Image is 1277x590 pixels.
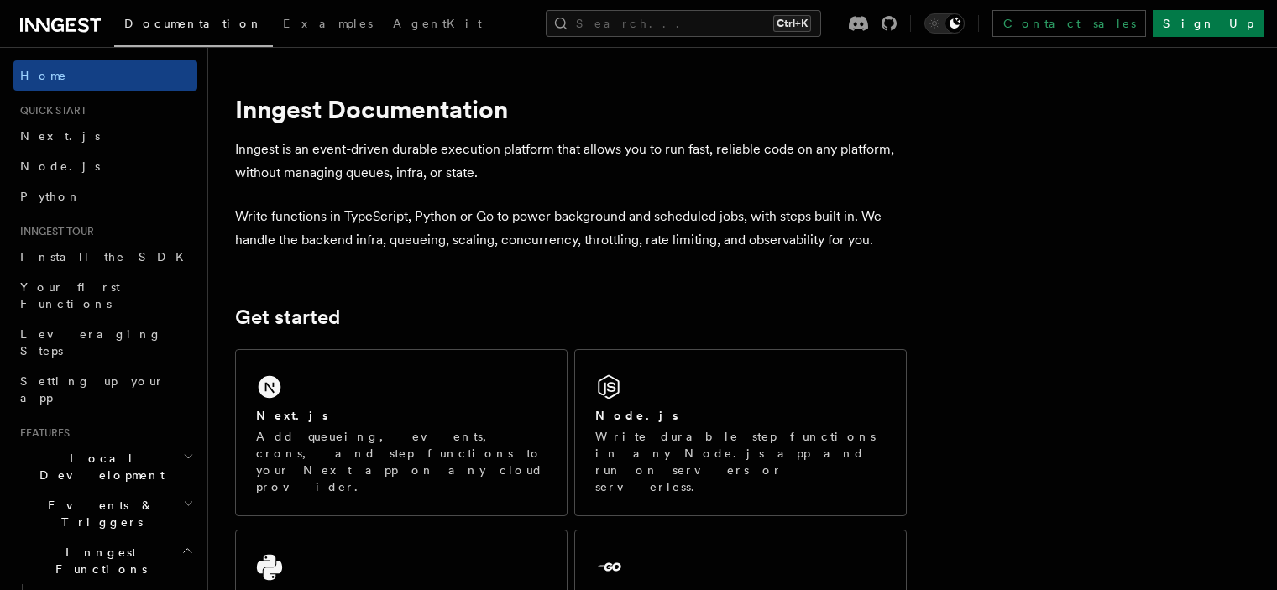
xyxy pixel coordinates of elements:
[256,428,547,495] p: Add queueing, events, crons, and step functions to your Next app on any cloud provider.
[256,407,328,424] h2: Next.js
[235,205,907,252] p: Write functions in TypeScript, Python or Go to power background and scheduled jobs, with steps bu...
[283,17,373,30] span: Examples
[13,225,94,238] span: Inngest tour
[20,67,67,84] span: Home
[992,10,1146,37] a: Contact sales
[13,366,197,413] a: Setting up your app
[924,13,965,34] button: Toggle dark mode
[383,5,492,45] a: AgentKit
[13,319,197,366] a: Leveraging Steps
[114,5,273,47] a: Documentation
[13,181,197,211] a: Python
[20,250,194,264] span: Install the SDK
[13,537,197,584] button: Inngest Functions
[546,10,821,37] button: Search...Ctrl+K
[1153,10,1264,37] a: Sign Up
[235,94,907,124] h1: Inngest Documentation
[273,5,383,45] a: Examples
[393,17,482,30] span: AgentKit
[574,349,907,516] a: Node.jsWrite durable step functions in any Node.js app and run on servers or serverless.
[13,60,197,91] a: Home
[13,272,197,319] a: Your first Functions
[20,190,81,203] span: Python
[20,327,162,358] span: Leveraging Steps
[13,151,197,181] a: Node.js
[773,15,811,32] kbd: Ctrl+K
[235,349,568,516] a: Next.jsAdd queueing, events, crons, and step functions to your Next app on any cloud provider.
[13,450,183,483] span: Local Development
[20,374,165,405] span: Setting up your app
[13,490,197,537] button: Events & Triggers
[13,544,181,577] span: Inngest Functions
[13,426,70,440] span: Features
[235,305,340,329] a: Get started
[235,138,907,185] p: Inngest is an event-driven durable execution platform that allows you to run fast, reliable code ...
[13,497,183,530] span: Events & Triggers
[595,407,678,424] h2: Node.js
[595,428,886,495] p: Write durable step functions in any Node.js app and run on servers or serverless.
[13,121,197,151] a: Next.js
[124,17,263,30] span: Documentation
[13,443,197,490] button: Local Development
[20,280,120,311] span: Your first Functions
[13,104,86,117] span: Quick start
[20,129,100,143] span: Next.js
[13,242,197,272] a: Install the SDK
[20,159,100,173] span: Node.js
